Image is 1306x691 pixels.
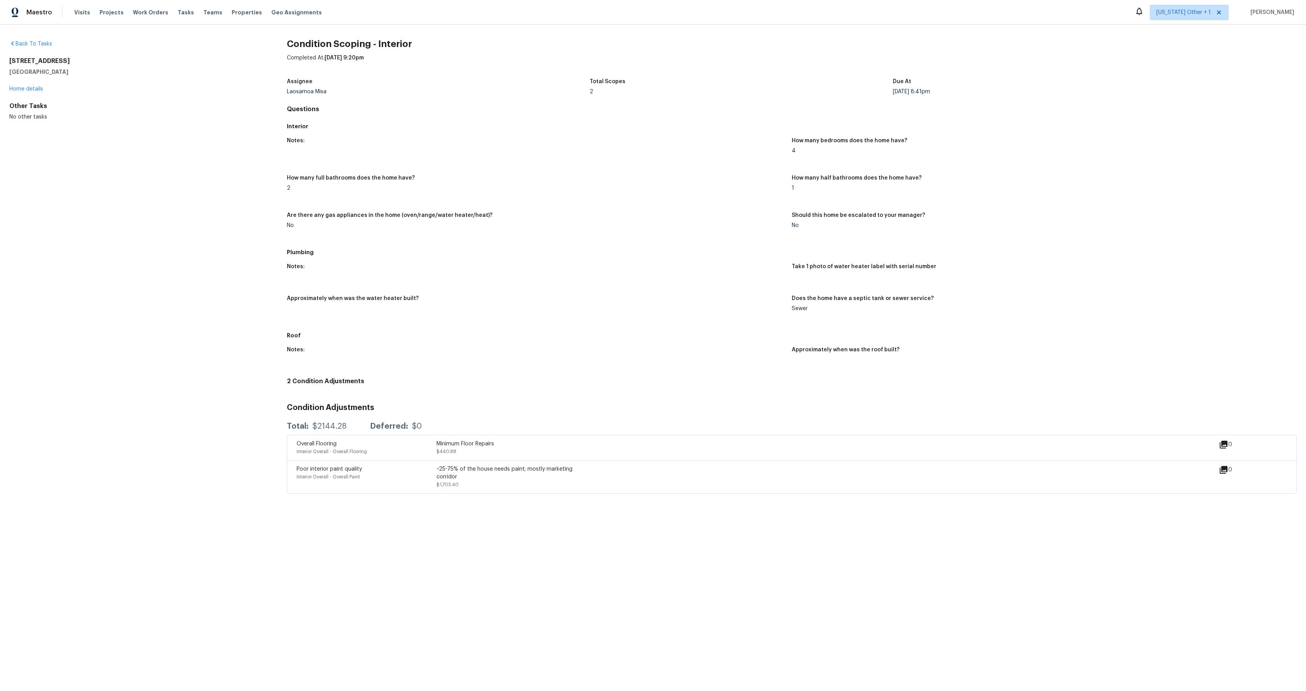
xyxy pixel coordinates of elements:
div: Total: [287,422,309,430]
span: Projects [100,9,124,16]
h5: Should this home be escalated to your manager? [792,213,925,218]
div: Laosamoa Misa [287,89,590,94]
h2: Condition Scoping - Interior [287,40,1297,48]
h5: How many bedrooms does the home have? [792,138,907,143]
span: [PERSON_NAME] [1247,9,1294,16]
div: $0 [412,422,422,430]
div: No [287,223,786,228]
span: Poor interior paint quality [297,466,362,472]
div: Minimum Floor Repairs [436,440,576,448]
div: Sewer [792,306,1290,311]
h5: Assignee [287,79,313,84]
h5: Take 1 photo of water heater label with serial number [792,264,936,269]
div: 0 [1219,440,1257,449]
h5: How many half bathrooms does the home have? [792,175,922,181]
span: Geo Assignments [271,9,322,16]
span: Interior Overall - Overall Paint [297,475,360,479]
div: ~25-75% of the house needs paint; mostly marketing corridor [436,465,576,481]
h5: Approximately when was the roof built? [792,347,899,352]
div: $2144.28 [313,422,347,430]
h2: [STREET_ADDRESS] [9,57,262,65]
span: Work Orders [133,9,168,16]
span: Teams [203,9,222,16]
div: [DATE] 8:41pm [893,89,1196,94]
div: Completed At: [287,54,1297,74]
span: Maestro [26,9,52,16]
h5: Due At [893,79,911,84]
span: $440.88 [436,449,456,454]
h5: Does the home have a septic tank or sewer service? [792,296,934,301]
div: 1 [792,185,1290,191]
span: Visits [74,9,90,16]
a: Back To Tasks [9,41,52,47]
span: [DATE] 9:20pm [325,55,364,61]
h5: Are there any gas appliances in the home (oven/range/water heater/heat)? [287,213,492,218]
span: Properties [232,9,262,16]
span: Interior Overall - Overall Flooring [297,449,367,454]
span: Tasks [178,10,194,15]
span: [US_STATE] Other + 1 [1156,9,1211,16]
h3: Condition Adjustments [287,404,1297,412]
h5: Approximately when was the water heater built? [287,296,419,301]
div: 2 [590,89,893,94]
h5: Total Scopes [590,79,625,84]
h5: Interior [287,122,1297,130]
h5: Notes: [287,138,305,143]
div: 2 [287,185,786,191]
div: 0 [1219,465,1257,475]
div: Deferred: [370,422,408,430]
div: No [792,223,1290,228]
h4: Questions [287,105,1297,113]
h5: How many full bathrooms does the home have? [287,175,415,181]
h5: Notes: [287,264,305,269]
a: Home details [9,86,43,92]
div: 4 [792,148,1290,154]
span: Overall Flooring [297,441,337,447]
div: Other Tasks [9,102,262,110]
span: $1,703.40 [436,482,459,487]
h5: Roof [287,332,1297,339]
span: No other tasks [9,114,47,120]
h5: [GEOGRAPHIC_DATA] [9,68,262,76]
h5: Plumbing [287,248,1297,256]
h4: 2 Condition Adjustments [287,377,1297,385]
h5: Notes: [287,347,305,352]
